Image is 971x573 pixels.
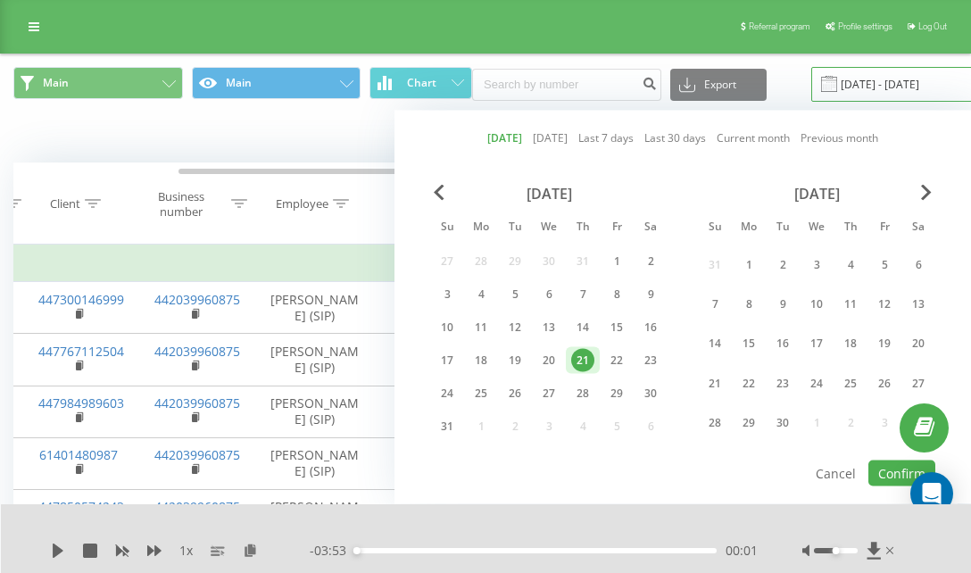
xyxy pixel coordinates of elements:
div: 18 [469,349,493,372]
div: Wed Sep 17, 2025 [800,327,834,360]
abbr: Saturday [637,215,664,242]
td: [PERSON_NAME] (SIP) [253,437,378,489]
td: [PERSON_NAME] (SIP) [253,490,378,542]
div: Sun Sep 21, 2025 [698,367,732,400]
a: 442039960875 [154,446,240,463]
span: Main [43,76,69,90]
div: Wed Aug 6, 2025 [532,281,566,308]
div: Sun Aug 24, 2025 [430,380,464,407]
div: 11 [839,293,862,316]
div: 26 [873,371,896,394]
div: Fri Aug 8, 2025 [600,281,634,308]
div: 9 [771,293,794,316]
div: Fri Sep 26, 2025 [867,367,901,400]
a: Previous month [801,129,878,146]
div: 18 [839,332,862,355]
div: 28 [571,382,594,405]
div: 1 [605,250,628,273]
button: Confirm [868,461,935,486]
div: 23 [771,371,794,394]
div: Fri Aug 29, 2025 [600,380,634,407]
div: Mon Aug 25, 2025 [464,380,498,407]
abbr: Sunday [434,215,461,242]
a: 442039960875 [154,394,240,411]
div: Tue Aug 12, 2025 [498,314,532,341]
div: 19 [873,332,896,355]
span: Next Month [921,185,932,201]
abbr: Tuesday [769,215,796,242]
div: 3 [436,283,459,306]
div: 2 [771,253,794,276]
div: 6 [537,283,560,306]
div: 14 [571,316,594,339]
div: Tue Sep 2, 2025 [766,248,800,281]
span: Profile settings [838,21,892,31]
div: 16 [639,316,662,339]
a: 447984989603 [38,394,124,411]
div: 27 [537,382,560,405]
a: 61401480987 [39,446,118,463]
div: Mon Sep 15, 2025 [732,327,766,360]
div: Wed Aug 20, 2025 [532,347,566,374]
abbr: Friday [871,215,898,242]
abbr: Saturday [905,215,932,242]
div: 2 [639,250,662,273]
div: Sun Aug 17, 2025 [430,347,464,374]
div: 20 [907,332,930,355]
div: 10 [436,316,459,339]
div: Fri Aug 15, 2025 [600,314,634,341]
abbr: Friday [603,215,630,242]
div: Wed Aug 13, 2025 [532,314,566,341]
div: Employee [276,196,328,212]
td: 00:22 [378,437,489,489]
div: Sun Sep 28, 2025 [698,406,732,439]
div: 21 [571,349,594,372]
div: 30 [639,382,662,405]
span: Previous Month [434,185,444,201]
div: 16 [771,332,794,355]
div: Tue Aug 5, 2025 [498,281,532,308]
input: Search by number [472,69,661,101]
abbr: Monday [468,215,494,242]
div: Mon Aug 4, 2025 [464,281,498,308]
div: Mon Sep 29, 2025 [732,406,766,439]
div: Fri Sep 12, 2025 [867,287,901,320]
span: 1 x [179,542,193,560]
div: 24 [805,371,828,394]
div: Sat Sep 13, 2025 [901,287,935,320]
div: 27 [907,371,930,394]
div: 20 [537,349,560,372]
span: - 03:53 [310,542,355,560]
div: Tue Sep 23, 2025 [766,367,800,400]
abbr: Wednesday [535,215,562,242]
a: 447767112504 [38,343,124,360]
div: 29 [737,411,760,435]
div: 5 [503,283,527,306]
td: 00:03 [378,490,489,542]
a: [DATE] [533,129,568,146]
td: [PERSON_NAME] (SIP) [253,386,378,437]
div: Mon Sep 8, 2025 [732,287,766,320]
div: 22 [605,349,628,372]
div: 28 [703,411,726,435]
div: Fri Sep 5, 2025 [867,248,901,281]
div: 13 [537,316,560,339]
div: 13 [907,293,930,316]
td: 00:09 [378,334,489,386]
div: Thu Sep 25, 2025 [834,367,867,400]
abbr: Monday [735,215,762,242]
div: Fri Sep 19, 2025 [867,327,901,360]
button: Main [192,67,361,99]
div: 14 [703,332,726,355]
td: [PERSON_NAME] (SIP) [253,282,378,334]
div: 4 [839,253,862,276]
button: Chart [369,67,472,99]
div: Open Intercom Messenger [910,472,953,515]
div: 23 [639,349,662,372]
div: Tue Sep 16, 2025 [766,327,800,360]
div: 31 [436,415,459,438]
div: Sat Aug 30, 2025 [634,380,668,407]
span: Referral program [749,21,810,31]
abbr: Thursday [569,215,596,242]
div: Thu Sep 18, 2025 [834,327,867,360]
